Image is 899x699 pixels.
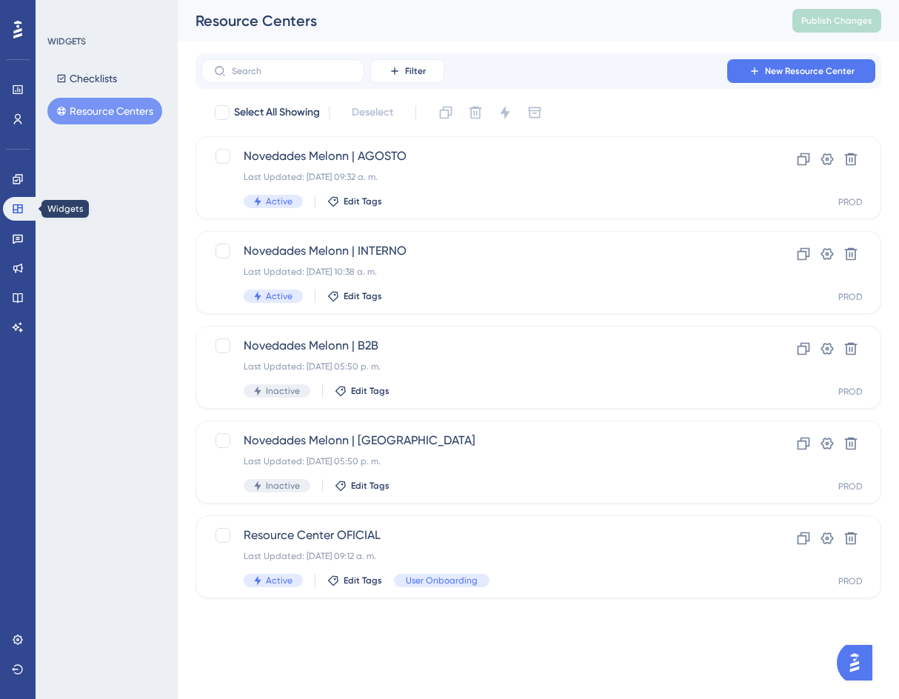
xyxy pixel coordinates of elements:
[327,290,382,302] button: Edit Tags
[47,36,86,47] div: WIDGETS
[266,575,293,586] span: Active
[765,65,855,77] span: New Resource Center
[266,290,293,302] span: Active
[351,480,390,492] span: Edit Tags
[335,385,390,397] button: Edit Tags
[327,195,382,207] button: Edit Tags
[47,98,162,124] button: Resource Centers
[801,15,872,27] span: Publish Changes
[244,147,715,165] span: Novedades Melonn | AGOSTO
[838,386,863,398] div: PROD
[244,432,715,449] span: Novedades Melonn | [GEOGRAPHIC_DATA]
[232,66,352,76] input: Search
[351,385,390,397] span: Edit Tags
[47,65,126,92] button: Checklists
[406,575,478,586] span: User Onboarding
[244,242,715,260] span: Novedades Melonn | INTERNO
[244,171,715,183] div: Last Updated: [DATE] 09:32 a. m.
[266,385,300,397] span: Inactive
[327,575,382,586] button: Edit Tags
[370,59,444,83] button: Filter
[244,455,715,467] div: Last Updated: [DATE] 05:50 p. m.
[838,196,863,208] div: PROD
[727,59,875,83] button: New Resource Center
[244,526,715,544] span: Resource Center OFICIAL
[234,104,320,121] span: Select All Showing
[344,575,382,586] span: Edit Tags
[195,10,755,31] div: Resource Centers
[352,104,393,121] span: Deselect
[244,266,715,278] div: Last Updated: [DATE] 10:38 a. m.
[838,575,863,587] div: PROD
[344,195,382,207] span: Edit Tags
[838,291,863,303] div: PROD
[244,337,715,355] span: Novedades Melonn | B2B
[266,195,293,207] span: Active
[335,480,390,492] button: Edit Tags
[837,641,881,685] iframe: UserGuiding AI Assistant Launcher
[338,99,407,126] button: Deselect
[266,480,300,492] span: Inactive
[244,361,715,372] div: Last Updated: [DATE] 05:50 p. m.
[244,550,715,562] div: Last Updated: [DATE] 09:12 a. m.
[405,65,426,77] span: Filter
[344,290,382,302] span: Edit Tags
[792,9,881,33] button: Publish Changes
[838,481,863,492] div: PROD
